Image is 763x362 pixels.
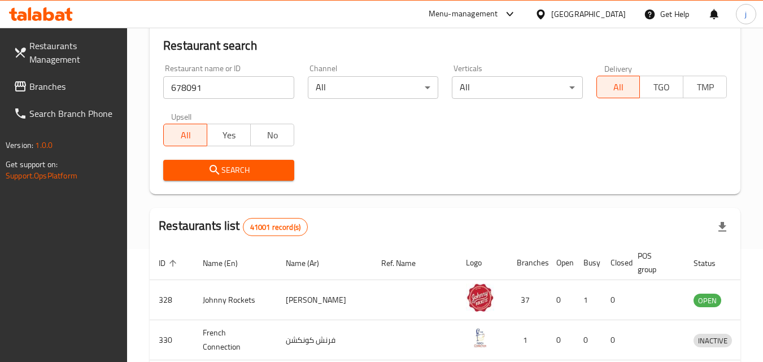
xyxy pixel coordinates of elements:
[250,124,294,146] button: No
[547,246,574,280] th: Open
[6,138,33,152] span: Version:
[5,73,128,100] a: Branches
[508,246,547,280] th: Branches
[308,76,438,99] div: All
[163,37,727,54] h2: Restaurant search
[255,127,290,143] span: No
[163,76,294,99] input: Search for restaurant name or ID..
[508,280,547,320] td: 37
[203,256,252,270] span: Name (En)
[159,217,308,236] h2: Restaurants list
[688,79,722,95] span: TMP
[163,160,294,181] button: Search
[5,100,128,127] a: Search Branch Phone
[683,76,727,98] button: TMP
[381,256,430,270] span: Ref. Name
[638,249,671,276] span: POS group
[452,76,582,99] div: All
[29,39,119,66] span: Restaurants Management
[694,294,721,307] span: OPEN
[601,280,629,320] td: 0
[466,324,494,352] img: French Connection
[150,320,194,360] td: 330
[547,320,574,360] td: 0
[277,280,372,320] td: [PERSON_NAME]
[6,168,77,183] a: Support.OpsPlatform
[466,284,494,312] img: Johnny Rockets
[286,256,334,270] span: Name (Ar)
[596,76,640,98] button: All
[35,138,53,152] span: 1.0.0
[212,127,246,143] span: Yes
[457,246,508,280] th: Logo
[644,79,679,95] span: TGO
[243,218,308,236] div: Total records count
[194,280,277,320] td: Johnny Rockets
[243,222,307,233] span: 41001 record(s)
[29,80,119,93] span: Branches
[5,32,128,73] a: Restaurants Management
[601,320,629,360] td: 0
[547,280,574,320] td: 0
[168,127,203,143] span: All
[694,256,730,270] span: Status
[709,213,736,241] div: Export file
[207,124,251,146] button: Yes
[429,7,498,21] div: Menu-management
[639,76,683,98] button: TGO
[194,320,277,360] td: French Connection
[159,256,180,270] span: ID
[601,79,636,95] span: All
[604,64,633,72] label: Delivery
[745,8,747,20] span: j
[574,320,601,360] td: 0
[172,163,285,177] span: Search
[150,280,194,320] td: 328
[508,320,547,360] td: 1
[163,124,207,146] button: All
[277,320,372,360] td: فرنش كونكشن
[551,8,626,20] div: [GEOGRAPHIC_DATA]
[171,112,192,120] label: Upsell
[694,334,732,347] span: INACTIVE
[6,157,58,172] span: Get support on:
[574,280,601,320] td: 1
[574,246,601,280] th: Busy
[29,107,119,120] span: Search Branch Phone
[601,246,629,280] th: Closed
